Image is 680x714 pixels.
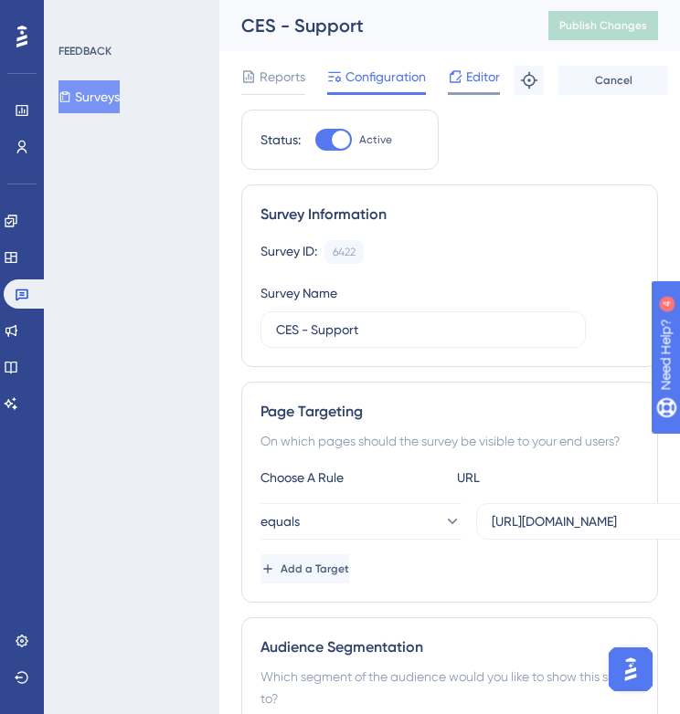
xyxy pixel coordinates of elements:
div: Survey Information [260,204,639,226]
button: Surveys [58,80,120,113]
div: Which segment of the audience would you like to show this survey to? [260,666,639,709]
button: Publish Changes [548,11,658,40]
button: equals [260,503,462,540]
button: Add a Target [260,554,349,583]
span: Active [359,132,392,147]
div: Survey ID: [260,240,317,264]
span: Need Help? [43,5,114,26]
div: Audience Segmentation [260,636,639,658]
span: Publish Changes [559,18,647,33]
span: Add a Target [281,562,349,576]
iframe: UserGuiding AI Assistant Launcher [603,642,658,697]
span: Cancel [595,73,632,88]
div: Choose A Rule [260,467,442,488]
span: Editor [466,66,500,88]
div: On which pages should the survey be visible to your end users? [260,430,639,452]
div: Status: [260,129,301,151]
button: Cancel [558,66,668,95]
span: Configuration [345,66,426,88]
div: FEEDBACK [58,44,112,58]
span: Reports [260,66,305,88]
div: Survey Name [260,282,337,304]
div: URL [457,467,639,488]
span: equals [260,510,300,532]
input: Type your Survey name [276,320,570,340]
div: 4 [127,9,133,24]
div: CES - Support [241,13,503,38]
div: Page Targeting [260,401,639,423]
div: 6422 [333,245,356,259]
